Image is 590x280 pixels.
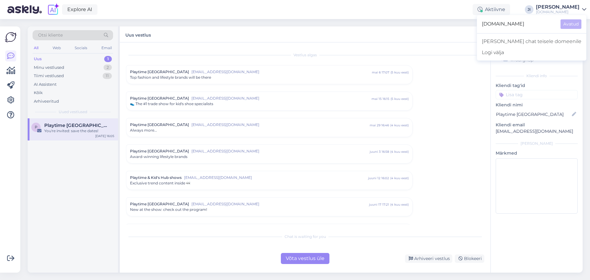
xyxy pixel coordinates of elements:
[130,154,187,160] span: Award-winning lifestyle brands
[390,123,409,128] div: ( 4 kuu eest )
[191,148,370,154] span: [EMAIL_ADDRESS][DOMAIN_NAME]
[191,69,372,75] span: [EMAIL_ADDRESS][DOMAIN_NAME]
[496,82,578,89] p: Kliendi tag'id
[455,254,484,263] div: Blokeeri
[130,207,207,212] span: New at the show: check out the program!
[104,65,112,71] div: 2
[496,90,578,99] input: Lisa tag
[126,52,484,58] div: Vestlus algas
[281,253,329,264] div: Võta vestlus üle
[370,149,389,154] div: juuni 3 16:58
[370,123,389,128] div: mai 29 16:46
[496,122,578,128] p: Kliendi email
[372,97,389,101] div: mai 15 16:15
[130,122,189,128] span: Playtime [GEOGRAPHIC_DATA]
[536,5,580,10] div: [PERSON_NAME]
[59,109,87,115] span: Uued vestlused
[104,56,112,62] div: 1
[525,5,533,14] div: JI
[34,98,59,105] div: Arhiveeritud
[390,202,409,207] div: ( 4 kuu eest )
[35,125,37,129] span: P
[130,96,189,101] span: Playtime [GEOGRAPHIC_DATA]
[34,73,64,79] div: Tiimi vestlused
[496,111,571,118] input: Lisa nimi
[126,234,484,239] div: Chat is waiting for you
[51,44,62,52] div: Web
[47,3,60,16] img: explore-ai
[73,44,88,52] div: Socials
[44,123,108,128] span: Playtime Paris
[496,141,578,146] div: [PERSON_NAME]
[34,56,42,62] div: Uus
[130,128,157,133] span: Always more...
[536,5,586,14] a: [PERSON_NAME][DOMAIN_NAME]
[130,201,189,207] span: Playtime [GEOGRAPHIC_DATA]
[5,31,17,43] img: Askly Logo
[33,44,40,52] div: All
[369,202,389,207] div: juuni 17 17:21
[560,19,581,29] button: Avatud
[34,90,43,96] div: Kõik
[368,176,389,180] div: juuni 12 16:02
[191,122,370,128] span: [EMAIL_ADDRESS][DOMAIN_NAME]
[496,128,578,135] p: [EMAIL_ADDRESS][DOMAIN_NAME]
[191,96,372,101] span: [EMAIL_ADDRESS][DOMAIN_NAME]
[482,19,556,29] span: [DOMAIN_NAME]
[44,128,114,134] div: You're invited: save the dates!
[496,102,578,108] p: Kliendi nimi
[103,73,112,79] div: 11
[390,176,409,180] div: ( 4 kuu eest )
[391,97,409,101] div: ( 5 kuu eest )
[130,69,189,75] span: Playtime [GEOGRAPHIC_DATA]
[62,4,97,15] a: Explore AI
[536,10,580,14] div: [DOMAIN_NAME]
[130,148,189,154] span: Playtime [GEOGRAPHIC_DATA]
[38,32,63,38] span: Otsi kliente
[125,30,151,38] label: Uus vestlus
[391,70,409,75] div: ( 5 kuu eest )
[95,134,114,138] div: [DATE] 16:05
[130,180,191,186] span: Exclusive trend content inside 👀
[390,149,409,154] div: ( 4 kuu eest )
[100,44,113,52] div: Email
[34,65,64,71] div: Minu vestlused
[496,73,578,79] div: Kliendi info
[191,201,369,207] span: [EMAIL_ADDRESS][DOMAIN_NAME]
[34,81,57,88] div: AI Assistent
[405,254,452,263] div: Arhiveeri vestlus
[130,101,213,107] span: 👟 The #1 trade show for kid's shoe specialists
[130,75,211,80] span: Top fashion and lifestyle brands will be there
[372,70,389,75] div: mai 6 17:07
[473,4,510,15] div: Aktiivne
[130,175,182,180] span: Playtime & Kid's Hub shows
[477,36,586,47] a: [PERSON_NAME] chat teisele domeenile
[477,47,586,58] div: Logi välja
[496,150,578,156] p: Märkmed
[184,175,368,180] span: [EMAIL_ADDRESS][DOMAIN_NAME]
